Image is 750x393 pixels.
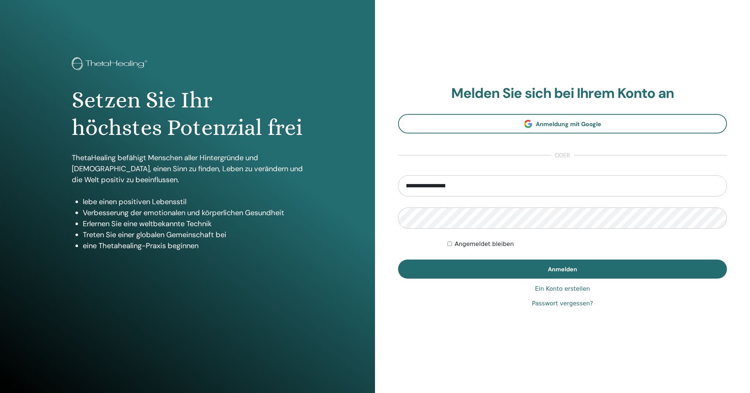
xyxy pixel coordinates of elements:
li: eine Thetahealing-Praxis beginnen [83,240,304,251]
span: oder [551,151,574,160]
li: Verbesserung der emotionalen und körperlichen Gesundheit [83,207,304,218]
h1: Setzen Sie Ihr höchstes Potenzial frei [72,87,304,141]
a: Ein Konto erstellen [535,284,590,293]
a: Anmeldung mit Google [398,114,727,133]
span: Anmeldung mit Google [536,120,601,128]
h2: Melden Sie sich bei Ihrem Konto an [398,85,727,102]
label: Angemeldet bleiben [455,240,514,249]
p: ThetaHealing befähigt Menschen aller Hintergründe und [DEMOGRAPHIC_DATA], einen Sinn zu finden, L... [72,152,304,185]
button: Anmelden [398,260,727,279]
li: Erlernen Sie eine weltbekannte Technik [83,218,304,229]
li: lebe einen positiven Lebensstil [83,196,304,207]
div: Keep me authenticated indefinitely or until I manually logout [448,240,727,249]
span: Anmelden [548,265,577,273]
li: Treten Sie einer globalen Gemeinschaft bei [83,229,304,240]
a: Passwort vergessen? [532,299,593,308]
